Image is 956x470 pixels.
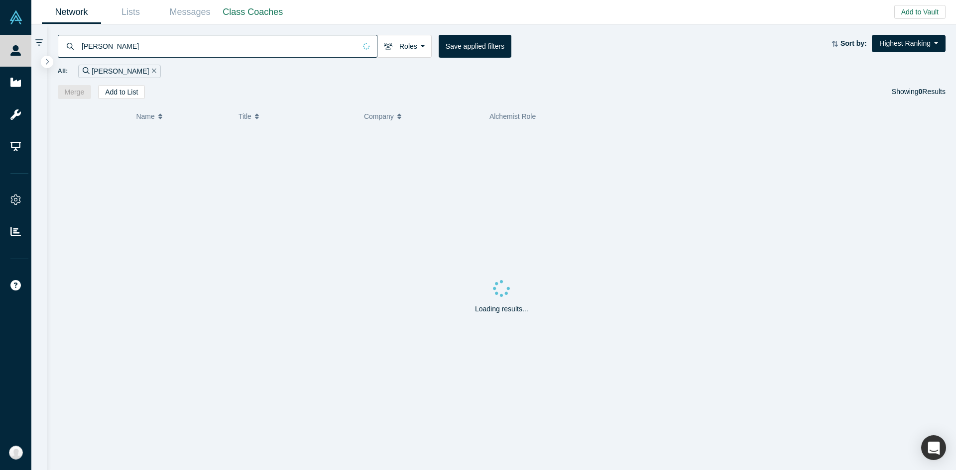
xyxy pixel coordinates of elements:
[136,106,228,127] button: Name
[475,304,528,314] p: Loading results...
[58,85,92,99] button: Merge
[489,112,536,120] span: Alchemist Role
[149,66,156,77] button: Remove Filter
[160,0,220,24] a: Messages
[894,5,946,19] button: Add to Vault
[439,35,511,58] button: Save applied filters
[239,106,251,127] span: Title
[81,34,356,58] input: Search by name, title, company, summary, expertise, investment criteria or topics of focus
[919,88,946,95] span: Results
[101,0,160,24] a: Lists
[9,446,23,460] img: Anna Sanchez's Account
[840,39,867,47] strong: Sort by:
[136,106,154,127] span: Name
[377,35,432,58] button: Roles
[872,35,946,52] button: Highest Ranking
[58,66,68,76] span: All:
[919,88,923,95] strong: 0
[364,106,479,127] button: Company
[892,85,946,99] div: Showing
[239,106,354,127] button: Title
[364,106,394,127] span: Company
[78,65,161,78] div: [PERSON_NAME]
[42,0,101,24] a: Network
[9,10,23,24] img: Alchemist Vault Logo
[220,0,286,24] a: Class Coaches
[98,85,145,99] button: Add to List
